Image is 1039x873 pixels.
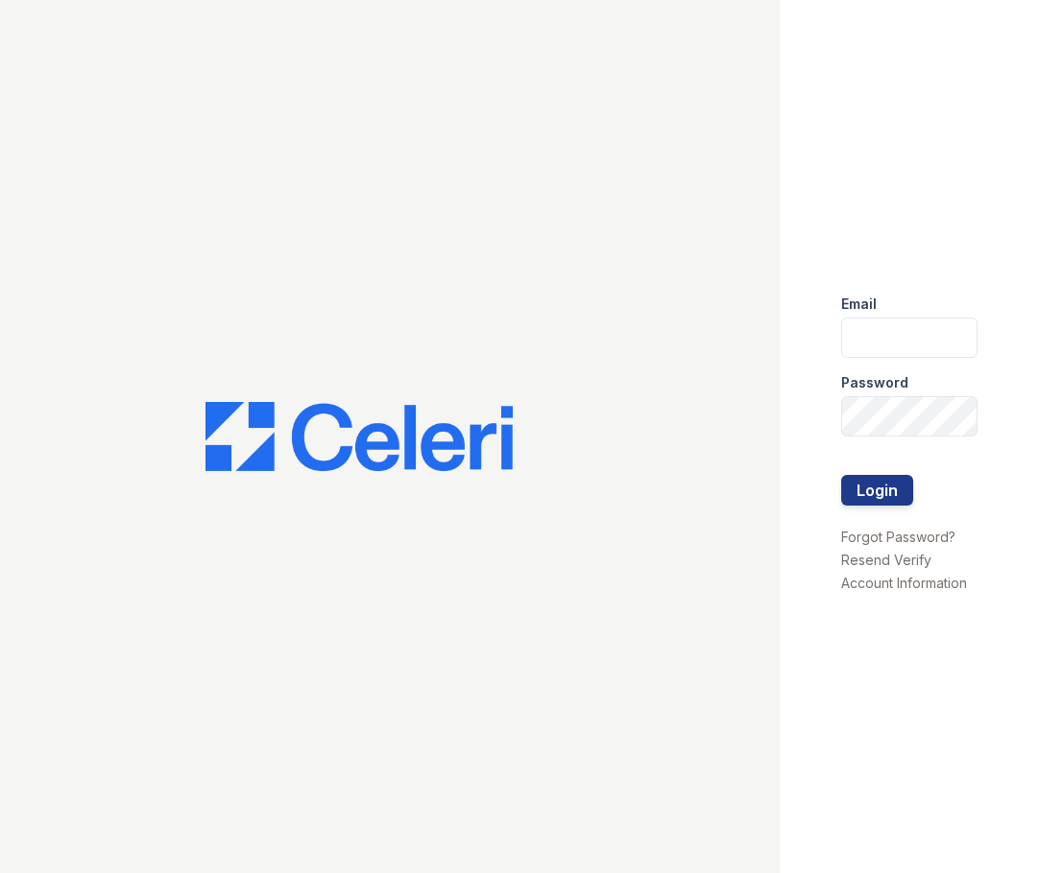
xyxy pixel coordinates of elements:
[841,529,955,545] a: Forgot Password?
[841,295,877,314] label: Email
[841,552,967,591] a: Resend Verify Account Information
[841,475,913,506] button: Login
[205,402,513,471] img: CE_Logo_Blue-a8612792a0a2168367f1c8372b55b34899dd931a85d93a1a3d3e32e68fde9ad4.png
[841,373,908,392] label: Password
